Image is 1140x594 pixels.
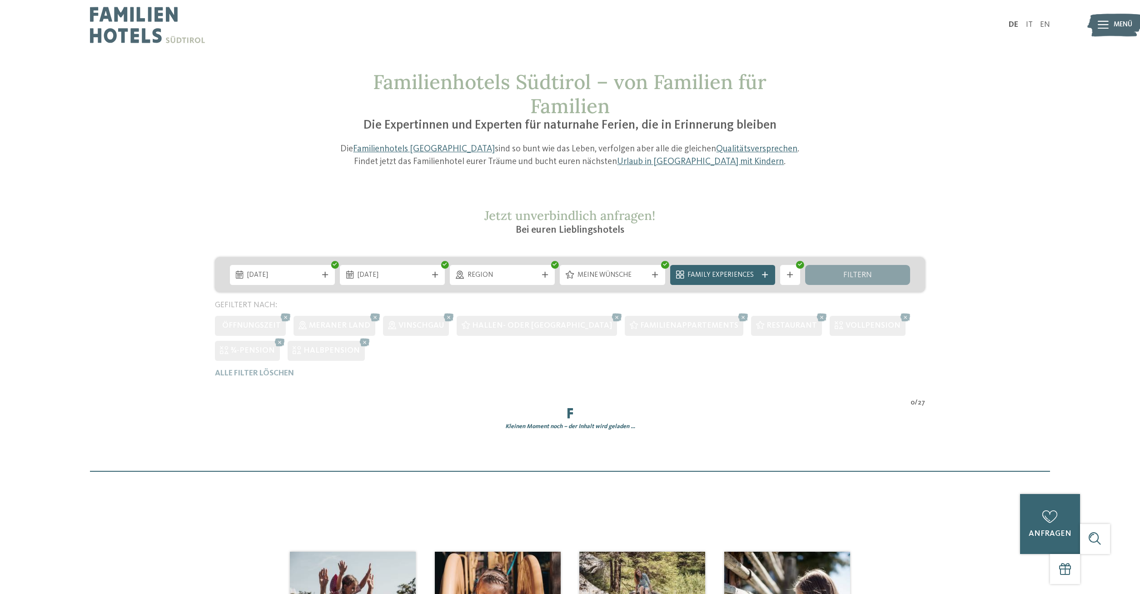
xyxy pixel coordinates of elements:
a: Urlaub in [GEOGRAPHIC_DATA] mit Kindern [617,157,784,166]
span: Menü [1114,20,1132,30]
p: Die sind so bunt wie das Leben, verfolgen aber alle die gleichen . Findet jetzt das Familienhotel... [333,143,808,168]
span: Bei euren Lieblingshotels [516,225,624,235]
span: Jetzt unverbindlich anfragen! [484,207,655,224]
a: anfragen [1020,494,1080,554]
span: Familienhotels Südtirol – von Familien für Familien [373,69,767,119]
a: Qualitätsversprechen [716,145,797,154]
span: Family Experiences [687,270,757,280]
div: Kleinen Moment noch – der Inhalt wird geladen … [207,423,932,431]
span: Region [468,270,538,280]
span: Meine Wünsche [577,270,647,280]
a: Familienhotels [GEOGRAPHIC_DATA] [353,145,495,154]
a: EN [1040,21,1050,29]
span: Die Expertinnen und Experten für naturnahe Ferien, die in Erinnerung bleiben [363,119,777,132]
span: anfragen [1029,530,1071,538]
span: [DATE] [358,270,428,280]
span: [DATE] [247,270,317,280]
a: IT [1026,21,1033,29]
span: / [915,398,918,408]
span: 0 [911,398,915,408]
span: 27 [918,398,925,408]
a: DE [1009,21,1018,29]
